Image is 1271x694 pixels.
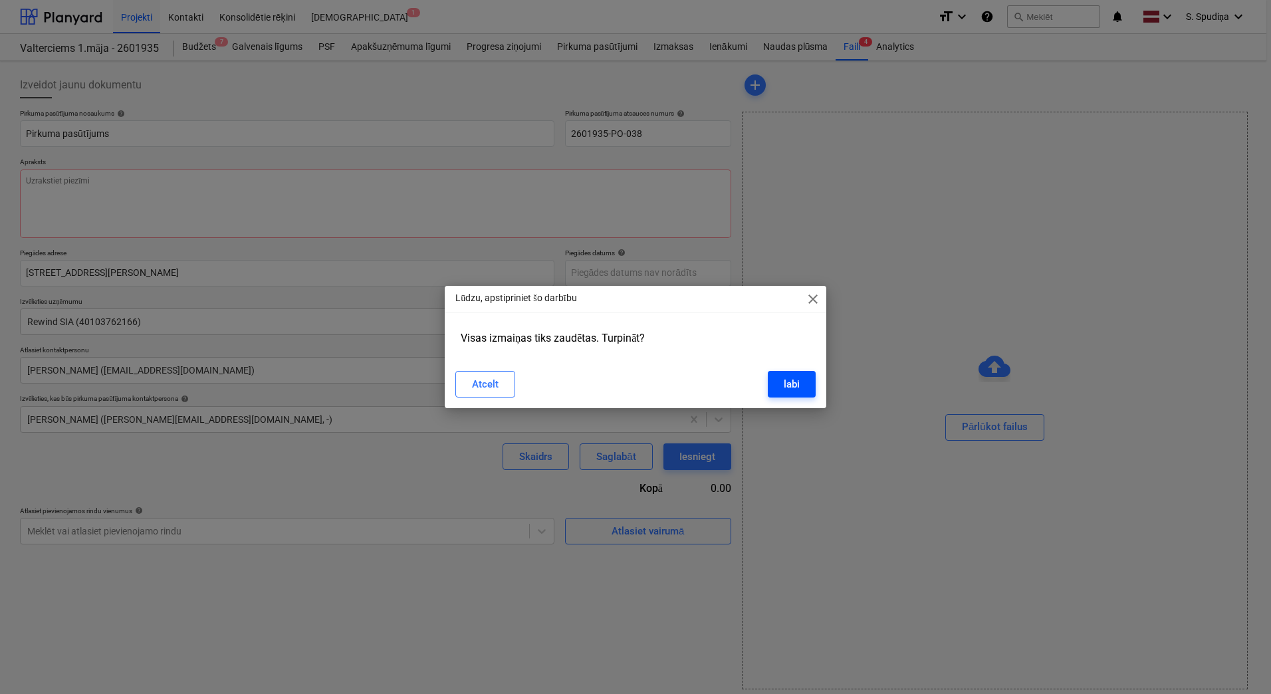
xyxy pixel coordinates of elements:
div: Atcelt [472,376,499,393]
button: labi [768,371,816,398]
iframe: Chat Widget [1205,630,1271,694]
button: Atcelt [455,371,515,398]
div: labi [784,376,800,393]
p: Lūdzu, apstipriniet šo darbību [455,291,576,305]
span: close [805,291,821,307]
div: Visas izmaiņas tiks zaudētas. Turpināt? [455,326,816,350]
